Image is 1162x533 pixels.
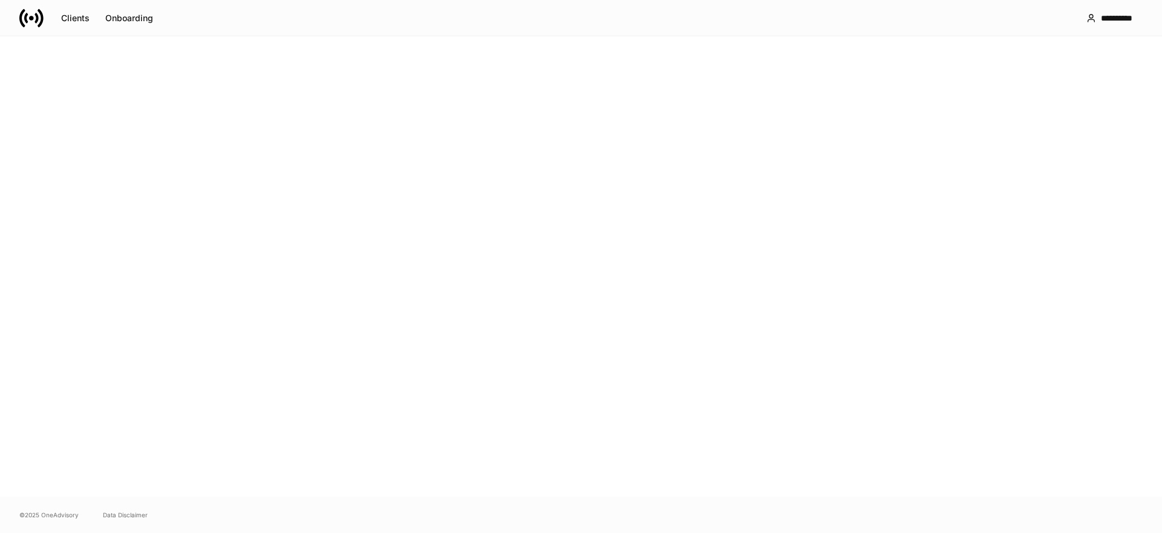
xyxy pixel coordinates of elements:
a: Data Disclaimer [103,510,148,520]
div: Clients [61,14,90,22]
span: © 2025 OneAdvisory [19,510,79,520]
button: Clients [53,8,97,28]
div: Onboarding [105,14,153,22]
button: Onboarding [97,8,161,28]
